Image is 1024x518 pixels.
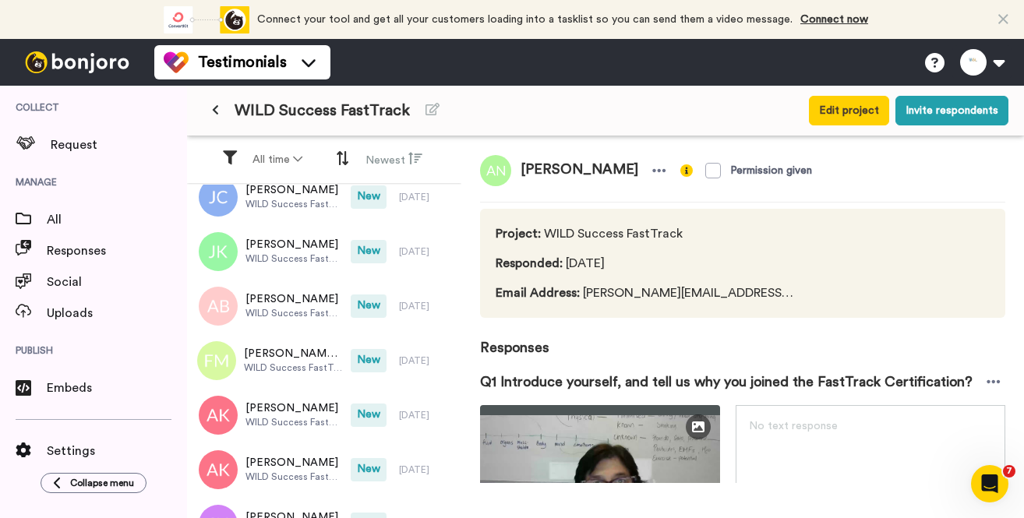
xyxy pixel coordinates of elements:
[496,257,563,270] span: Responded :
[187,170,461,224] a: [PERSON_NAME]WILD Success FastTrackNew[DATE]
[47,442,187,460] span: Settings
[1003,465,1015,477] span: 7
[749,421,838,432] span: No text response
[245,416,343,428] span: WILD Success FastTrack
[496,224,797,243] span: WILD Success FastTrack
[480,318,1005,358] span: Responses
[199,287,238,326] img: ab.png
[496,227,541,240] span: Project :
[47,241,187,260] span: Responses
[164,50,189,75] img: tm-color.svg
[199,232,238,271] img: jk.png
[680,164,693,177] img: info-yellow.svg
[800,14,868,25] a: Connect now
[19,51,136,73] img: bj-logo-header-white.svg
[245,470,343,483] span: WILD Success FastTrack
[47,379,187,397] span: Embeds
[399,463,454,476] div: [DATE]
[351,294,387,318] span: New
[730,163,812,178] div: Permission given
[51,136,187,154] span: Request
[351,185,387,209] span: New
[480,155,511,186] img: an.png
[399,245,454,258] div: [DATE]
[47,304,187,322] span: Uploads
[245,291,343,307] span: [PERSON_NAME]
[70,477,134,489] span: Collapse menu
[399,300,454,312] div: [DATE]
[480,371,973,393] span: Q1 Introduce yourself, and tell us why you joined the FastTrack Certification?
[199,396,238,435] img: ak.png
[199,450,238,489] img: ak.png
[244,361,343,374] span: WILD Success FastTrack
[243,146,312,174] button: All time
[895,96,1008,125] button: Invite respondents
[199,178,238,217] img: jc.png
[245,455,343,470] span: [PERSON_NAME]
[41,473,147,493] button: Collapse menu
[47,210,187,229] span: All
[187,388,461,442] a: [PERSON_NAME]WILD Success FastTrackNew[DATE]
[245,400,343,416] span: [PERSON_NAME]
[47,273,187,291] span: Social
[245,237,343,252] span: [PERSON_NAME]
[187,224,461,279] a: [PERSON_NAME]WILD Success FastTrackNew[DATE]
[257,14,793,25] span: Connect your tool and get all your customers loading into a tasklist so you can send them a video...
[351,349,387,372] span: New
[399,409,454,421] div: [DATE]
[496,287,580,299] span: Email Address :
[356,145,432,174] button: Newest
[809,96,889,125] button: Edit project
[351,403,387,427] span: New
[198,51,287,73] span: Testimonials
[511,155,648,186] span: [PERSON_NAME]
[245,198,343,210] span: WILD Success FastTrack
[245,252,343,265] span: WILD Success FastTrack
[351,458,387,481] span: New
[245,182,343,198] span: [PERSON_NAME]
[187,279,461,333] a: [PERSON_NAME]WILD Success FastTrackNew[DATE]
[244,346,343,361] span: [PERSON_NAME] [PERSON_NAME]
[164,6,249,33] div: animation
[399,354,454,367] div: [DATE]
[197,341,236,380] img: fm.png
[496,254,797,273] span: [DATE]
[187,333,461,388] a: [PERSON_NAME] [PERSON_NAME]WILD Success FastTrackNew[DATE]
[399,191,454,203] div: [DATE]
[245,307,343,319] span: WILD Success FastTrack
[351,240,387,263] span: New
[496,284,797,302] span: [PERSON_NAME][EMAIL_ADDRESS][PERSON_NAME][DOMAIN_NAME]
[971,465,1008,502] iframe: Intercom live chat
[187,442,461,497] a: [PERSON_NAME]WILD Success FastTrackNew[DATE]
[235,100,410,122] span: WILD Success FastTrack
